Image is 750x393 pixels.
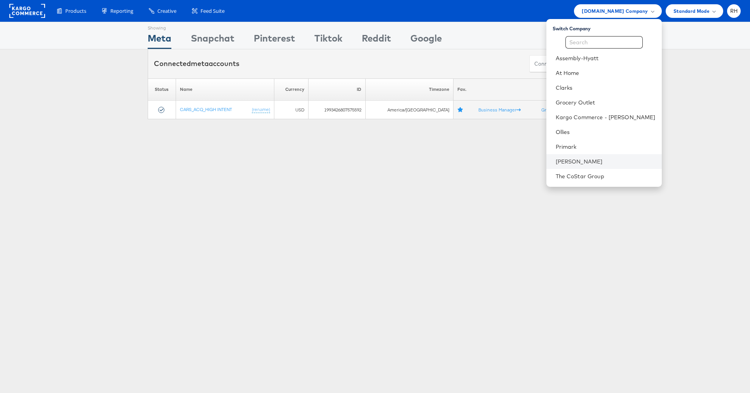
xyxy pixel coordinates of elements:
[673,7,710,15] span: Standard Mode
[191,31,234,49] div: Snapchat
[148,22,171,31] div: Showing
[565,36,643,49] input: Search
[154,59,239,69] div: Connected accounts
[191,59,209,68] span: meta
[556,99,656,106] a: Grocery Outlet
[252,106,270,113] a: (rename)
[365,101,453,119] td: America/[GEOGRAPHIC_DATA]
[556,158,656,165] a: [PERSON_NAME]
[478,107,521,113] a: Business Manager
[556,113,656,121] a: Kargo Commerce - [PERSON_NAME]
[410,31,442,49] div: Google
[274,78,309,101] th: Currency
[541,107,577,113] a: Graph Explorer
[157,7,176,15] span: Creative
[176,78,274,101] th: Name
[556,143,656,151] a: Primark
[730,9,738,14] span: RH
[529,55,596,73] button: ConnectmetaAccounts
[309,101,366,119] td: 1993426807575592
[582,7,648,15] span: [DOMAIN_NAME] Company
[314,31,342,49] div: Tiktok
[553,22,662,32] div: Switch Company
[201,7,225,15] span: Feed Suite
[362,31,391,49] div: Reddit
[556,69,656,77] a: At Home
[274,101,309,119] td: USD
[110,7,133,15] span: Reporting
[309,78,366,101] th: ID
[556,54,656,62] a: Assembly-Hyatt
[556,84,656,92] a: Clarks
[180,106,232,112] a: CARS_ACQ_HIGH INTENT
[148,78,176,101] th: Status
[556,128,656,136] a: Ollies
[148,31,171,49] div: Meta
[365,78,453,101] th: Timezone
[65,7,86,15] span: Products
[556,172,656,180] a: The CoStar Group
[254,31,295,49] div: Pinterest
